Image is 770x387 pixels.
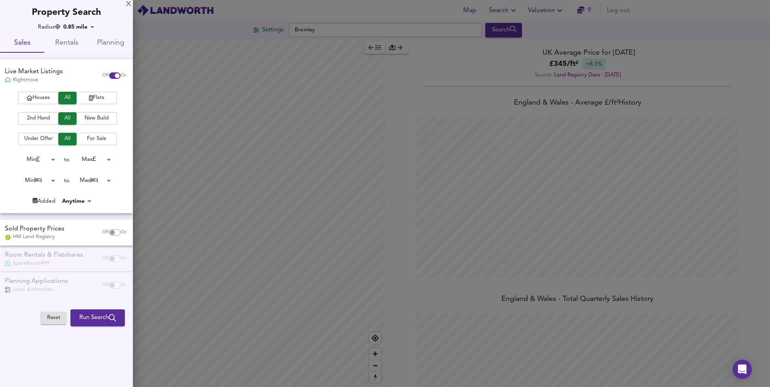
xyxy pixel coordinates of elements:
[14,153,58,166] div: Min
[62,114,72,123] span: All
[126,2,131,7] div: X
[77,112,117,125] button: New Build
[64,156,69,164] div: to
[41,312,66,324] button: Reset
[22,134,54,144] span: Under Offer
[22,93,54,103] span: Houses
[79,313,116,323] span: Run Search
[5,77,11,84] img: Rightmove
[5,235,11,240] img: Land Registry
[102,72,109,79] span: Off
[58,112,77,125] button: All
[64,177,69,185] div: to
[77,92,117,104] button: Flats
[5,37,39,49] span: Sales
[38,23,60,31] div: Radius
[60,197,94,205] div: Anytime
[18,133,58,145] button: Under Offer
[733,360,752,379] div: Open Intercom Messenger
[62,93,72,103] span: All
[102,229,109,236] span: Off
[22,114,54,123] span: 2nd Hand
[18,92,58,104] button: Houses
[120,229,126,236] span: On
[81,114,113,123] span: New Build
[120,72,126,79] span: On
[58,133,77,145] button: All
[61,23,97,31] div: 0.85 mile
[70,309,125,326] button: Run Search
[5,76,63,84] div: Rightmove
[5,224,64,234] div: Sold Property Prices
[81,93,113,103] span: Flats
[77,133,117,145] button: For Sale
[93,37,128,49] span: Planning
[18,112,58,125] button: 2nd Hand
[5,233,64,241] div: HM Land Registry
[81,134,113,144] span: For Sale
[33,197,56,205] div: Added
[49,37,84,49] span: Rentals
[45,313,62,323] span: Reset
[69,174,114,187] div: Max
[69,153,114,166] div: Max
[62,134,72,144] span: All
[58,92,77,104] button: All
[14,174,58,187] div: Min
[5,67,63,76] div: Live Market Listings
